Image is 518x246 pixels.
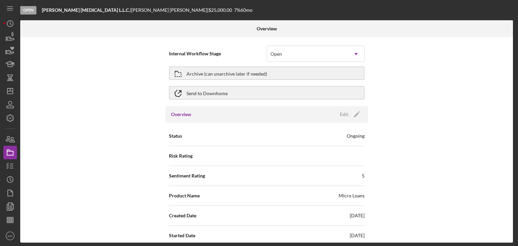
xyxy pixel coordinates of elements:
[20,6,36,15] div: Open
[169,192,200,199] span: Product Name
[340,109,348,119] div: Edit
[347,133,365,139] div: Ongoing
[169,66,365,80] button: Archive (can unarchive later if needed)
[186,67,267,79] div: Archive (can unarchive later if needed)
[42,7,130,13] b: [PERSON_NAME] [MEDICAL_DATA] L.L.C.
[186,87,228,99] div: Send to Downhome
[8,234,13,238] text: MK
[350,212,365,219] div: [DATE]
[169,172,205,179] span: Sentiment Rating
[362,172,365,179] div: 5
[169,133,182,139] span: Status
[169,232,195,239] span: Started Date
[131,7,208,13] div: [PERSON_NAME] [PERSON_NAME] |
[350,232,365,239] div: [DATE]
[257,26,277,31] b: Overview
[169,153,193,159] span: Risk Rating
[336,109,363,119] button: Edit
[495,216,511,233] iframe: Intercom live chat
[3,229,17,243] button: MK
[169,212,196,219] span: Created Date
[169,86,365,100] button: Send to Downhome
[171,111,191,118] h3: Overview
[208,7,234,13] div: $25,000.00
[240,7,253,13] div: 60 mo
[339,192,365,199] div: Micro Loans
[169,50,267,57] span: Internal Workflow Stage
[270,51,282,57] div: Open
[234,7,240,13] div: 7 %
[42,7,131,13] div: |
